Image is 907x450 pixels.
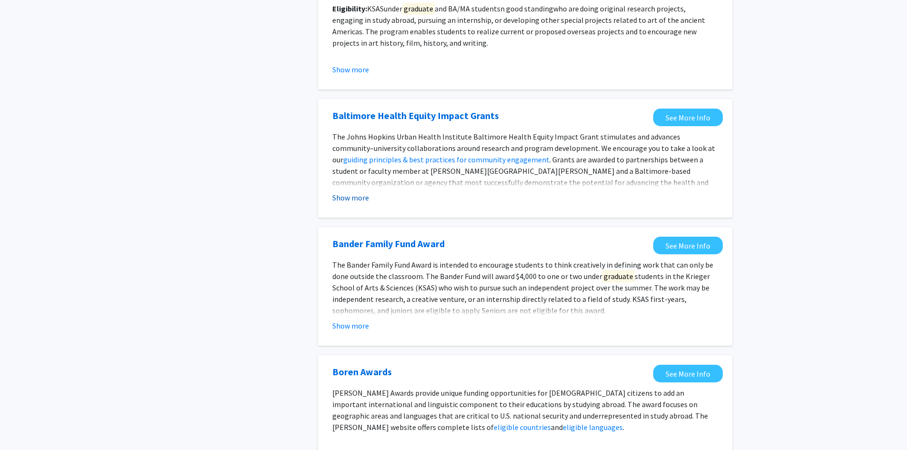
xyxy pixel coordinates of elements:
[653,109,723,126] a: Opens in a new tab
[332,4,367,13] strong: Eligibility:
[332,132,715,164] span: The Johns Hopkins Urban Health Institute Baltimore Health Equity Impact Grant stimulates and adva...
[332,192,369,203] button: Show more
[384,2,500,15] span: under and BA/MA students
[602,270,635,282] mark: graduate
[332,260,713,315] span: The Bander Family Fund Award is intended to encourage students to think creatively in defining wo...
[332,237,445,251] a: Opens in a new tab
[332,320,369,331] button: Show more
[332,365,392,379] a: Opens in a new tab
[332,387,718,433] p: [PERSON_NAME] Awards provide unique funding opportunities for [DEMOGRAPHIC_DATA] citizens to add ...
[867,407,900,443] iframe: Chat
[402,2,435,15] mark: graduate
[563,422,623,432] a: eligible languages
[494,422,551,432] a: eligible countries
[332,109,499,123] a: Opens in a new tab
[653,237,723,254] a: Opens in a new tab
[332,64,369,75] button: Show more
[332,3,718,49] p: KSAS n good standing
[653,365,723,382] a: Opens in a new tab
[343,155,549,164] a: guiding principles & best practices for community engagement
